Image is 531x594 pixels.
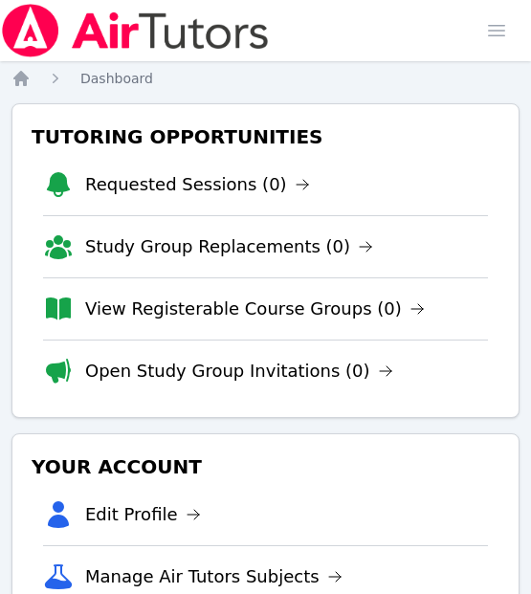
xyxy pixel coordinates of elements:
[11,69,520,88] nav: Breadcrumb
[80,71,153,86] span: Dashboard
[85,501,201,528] a: Edit Profile
[85,171,310,198] a: Requested Sessions (0)
[85,563,343,590] a: Manage Air Tutors Subjects
[28,120,503,154] h3: Tutoring Opportunities
[85,358,393,385] a: Open Study Group Invitations (0)
[28,450,503,484] h3: Your Account
[85,296,425,322] a: View Registerable Course Groups (0)
[80,69,153,88] a: Dashboard
[85,233,373,260] a: Study Group Replacements (0)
